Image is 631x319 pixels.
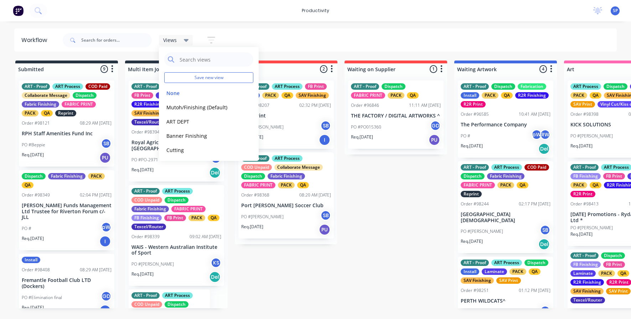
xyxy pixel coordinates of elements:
div: QA [22,182,33,188]
div: 02:32 PM [DATE] [299,102,331,109]
p: Royal Agricultural Society of [GEOGRAPHIC_DATA] [131,140,221,152]
div: I [319,134,330,146]
div: FB Print [603,173,625,179]
div: SB [540,225,550,235]
div: PACK [482,92,498,99]
div: ART - ProofDispatchFABRIC PRINTPACKQAOrder #9684611:11 AM [DATE]THE FACTORY / DIGITAL ARTWORKS ^P... [348,80,444,149]
p: PO #PO015360 [351,124,381,130]
div: RW [540,305,550,316]
div: Order #96585 [461,111,489,117]
div: SAV Print [496,277,521,284]
p: Req. [DATE] [570,143,593,149]
div: SAV Print [606,288,631,294]
p: PO # [22,225,31,232]
div: ART Process [272,83,302,90]
button: Cutting [164,146,240,154]
div: Order #98121 [22,120,50,126]
div: R2R Finishing [515,92,549,99]
div: ART - Proof [131,83,160,90]
button: Mutoh/Finishing (Default) [164,103,240,111]
div: productivity [298,5,333,16]
div: ART - Proof [461,260,489,266]
div: COD Unpaid [131,301,162,308]
p: Req. [DATE] [241,224,263,230]
div: PACK [388,92,404,99]
div: ART - Proof [351,83,379,90]
div: SB [320,120,331,131]
div: FB Print [305,83,327,90]
div: ART - Proof [131,188,160,194]
div: Order #98398 [570,111,599,117]
div: PACK [188,215,205,221]
div: Dispatch [165,301,188,308]
div: QA [617,270,629,277]
div: ART Process [162,292,193,299]
div: FB Print [164,215,186,221]
div: Dispatch [491,83,515,90]
div: COD Unpaid [131,197,162,203]
div: PACK [510,268,526,275]
p: PO #[PERSON_NAME] [570,133,613,139]
p: PO # [461,133,470,139]
div: SB [101,138,112,149]
div: Fabric Finishing [48,173,86,179]
div: QA [208,215,219,221]
div: COD Paid [524,164,549,171]
div: Dispatch [524,260,548,266]
div: FABRIC PRINT [62,101,96,108]
div: SAV Finishing [461,277,494,284]
div: Dispatch [241,173,265,179]
div: QA [501,92,513,99]
p: Req. [DATE] [461,238,483,245]
div: ART - ProofART ProcessCOD UnpaidDispatchFabric FinishingFABRIC PRINTFB FinishingFB PrintPACKQATex... [129,185,224,286]
div: FB Finishing [570,261,601,268]
div: R2R Finishing [570,279,604,286]
div: PU [319,224,330,235]
div: Reprint [55,110,76,116]
input: Search for orders... [81,33,152,47]
div: ART Process [162,188,193,194]
button: None [164,89,240,97]
div: FABRIC PRINT [461,182,495,188]
div: Dispatch [73,92,97,99]
p: PO #PO-2971 [131,157,158,163]
div: QA [590,92,601,99]
div: 09:02 AM [DATE] [190,234,221,240]
div: KS [211,257,221,268]
input: Search views [179,52,250,67]
div: QA [281,92,293,99]
div: Order #98349 [22,192,50,198]
div: Order #98394 [570,307,599,313]
div: ART - ProofART ProcessCOD PaidDispatchFabric FinishingFABRIC PRINTPACKQAReprintOrder #9824402:17 ... [458,161,553,253]
div: Fabrication [518,83,546,90]
div: FB Finishing [131,215,162,221]
p: Req. [DATE] [570,231,593,237]
p: PO #[PERSON_NAME] [570,225,613,231]
div: Texcel/Router [570,297,605,303]
div: ART Process [491,260,522,266]
div: SAV Finishing [570,288,604,294]
div: PU [99,152,111,163]
p: WAIS - Western Australian Institute of Sport [131,244,221,256]
div: Dispatch [601,252,625,259]
div: QA [407,92,419,99]
div: Workflow [21,36,51,45]
div: ART - ProofART ProcessCOD PaidCollaborate MessageDispatchFabric FinishingFABRIC PRINTPACKQAReprin... [19,80,114,167]
div: Fabric Finishing [131,206,169,212]
div: 02:17 PM [DATE] [519,201,550,207]
div: ART Process [52,83,83,90]
div: ART Process [491,164,522,171]
div: ART - Proof [22,83,50,90]
div: ART - ProofART ProcessCOD UnpaidCollaborate MessageDispatchFabric FinishingFABRIC PRINTPACKQAOrde... [238,152,334,239]
div: PACK [598,270,615,277]
p: Fremantle Football Club LTD (Dockers) [22,277,112,289]
button: Save new view [164,72,253,83]
p: Req. [DATE] [461,143,483,149]
div: PACK [88,173,105,179]
div: Order #98394 [131,129,160,135]
p: [GEOGRAPHIC_DATA][DEMOGRAPHIC_DATA] [461,211,550,224]
div: PACK [262,92,279,99]
div: Order #98244 [461,201,489,207]
div: PACK [497,182,514,188]
div: Texcel/Router [131,119,166,125]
